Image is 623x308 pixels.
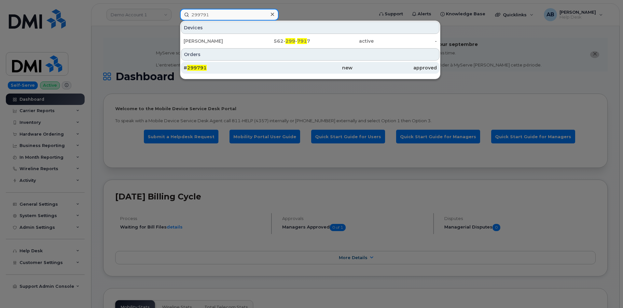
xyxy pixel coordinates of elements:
div: - [374,38,437,44]
div: new [268,65,352,71]
div: active [310,38,374,44]
div: # [184,65,268,71]
div: Orders [181,48,439,61]
span: 791 [297,38,307,44]
span: 299791 [187,65,207,71]
div: 562- - 7 [247,38,311,44]
span: 299 [285,38,295,44]
div: [PERSON_NAME] [184,38,247,44]
a: #299791newapproved [181,62,439,74]
a: [PERSON_NAME]562-299-7917active- [181,35,439,47]
div: approved [353,65,437,71]
div: Devices [181,22,439,34]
